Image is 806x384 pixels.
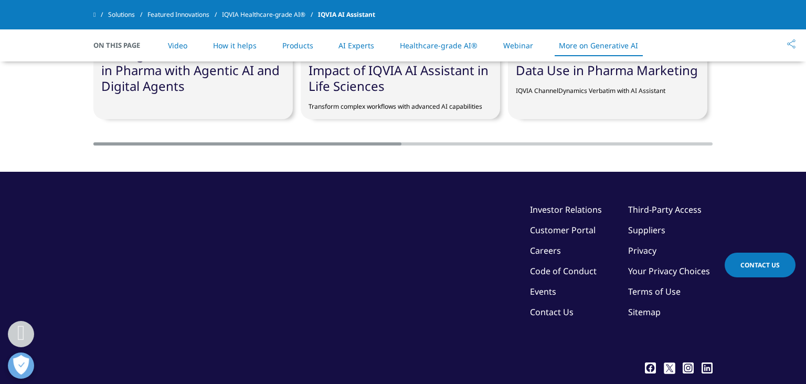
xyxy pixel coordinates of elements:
[559,40,638,50] a: More on Generative AI
[516,46,698,79] a: The Crucial Role of Real-Time Data Use in Pharma Marketing
[628,306,661,318] a: Sitemap
[318,5,375,24] span: IQVIA AI Assistant
[530,306,574,318] a: Contact Us
[168,40,187,50] a: Video
[108,5,147,24] a: Solutions
[503,40,533,50] a: Webinar
[628,204,702,215] a: Third-Party Access
[628,224,665,236] a: Suppliers
[740,261,780,269] span: Contact Us
[213,40,257,50] a: How it helps
[530,245,561,256] a: Careers
[8,352,34,379] button: Open Preferences
[530,204,602,215] a: Investor Relations
[628,245,656,256] a: Privacy
[309,46,489,95] a: From Data to Decisions: The Impact of IQVIA AI Assistant in Life Sciences
[309,94,492,111] p: Transform complex workflows with advanced AI capabilities
[530,286,556,297] a: Events
[628,286,681,297] a: Terms of Use
[101,46,280,95] a: Driving Field Force Excellence in Pharma with Agentic AI and Digital Agents
[516,78,699,96] p: IQVIA ChannelDynamics Verbatim with AI Assistant
[338,40,374,50] a: AI Experts
[530,224,596,236] a: Customer Portal
[725,253,796,277] a: Contact Us
[400,40,478,50] a: Healthcare-grade AI®
[147,5,222,24] a: Featured Innovations
[282,40,313,50] a: Products
[530,265,597,277] a: Code of Conduct
[628,265,713,277] a: Your Privacy Choices
[222,5,318,24] a: IQVIA Healthcare-grade AI®
[93,40,151,50] span: On This Page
